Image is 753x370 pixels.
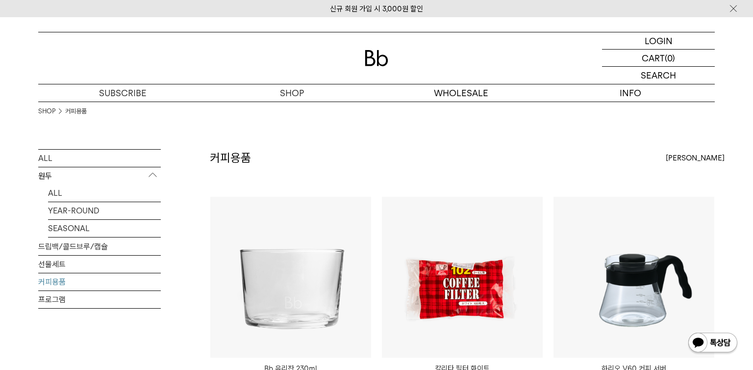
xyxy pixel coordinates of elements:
[365,50,388,66] img: 로고
[38,106,55,116] a: SHOP
[645,32,673,49] p: LOGIN
[38,167,161,185] p: 원두
[546,84,715,102] p: INFO
[48,185,161,202] a: ALL
[687,332,738,355] img: 카카오톡 채널 1:1 채팅 버튼
[641,67,676,84] p: SEARCH
[207,84,376,102] a: SHOP
[38,291,161,308] a: 프로그램
[553,197,714,358] img: 하리오 V60 커피 서버
[376,84,546,102] p: WHOLESALE
[48,202,161,219] a: YEAR-ROUND
[38,84,207,102] a: SUBSCRIBE
[382,197,543,358] img: 칼리타 필터 화이트
[602,50,715,67] a: CART (0)
[602,32,715,50] a: LOGIN
[330,4,423,13] a: 신규 회원 가입 시 3,000원 할인
[65,106,87,116] a: 커피용품
[666,152,725,164] span: [PERSON_NAME]
[38,273,161,291] a: 커피용품
[210,197,371,358] img: Bb 유리잔 230ml
[665,50,675,66] p: (0)
[38,150,161,167] a: ALL
[642,50,665,66] p: CART
[210,150,251,166] h2: 커피용품
[38,256,161,273] a: 선물세트
[38,238,161,255] a: 드립백/콜드브루/캡슐
[48,220,161,237] a: SEASONAL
